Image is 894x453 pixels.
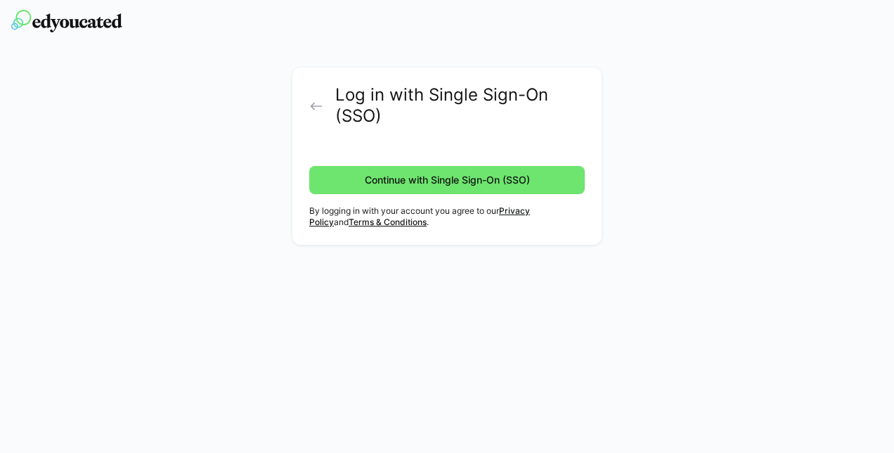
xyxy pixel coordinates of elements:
[309,205,530,227] a: Privacy Policy
[309,205,585,228] p: By logging in with your account you agree to our and .
[349,217,427,227] a: Terms & Conditions
[363,173,532,187] span: Continue with Single Sign-On (SSO)
[11,10,122,32] img: edyoucated
[335,84,585,127] h2: Log in with Single Sign-On (SSO)
[309,166,585,194] button: Continue with Single Sign-On (SSO)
